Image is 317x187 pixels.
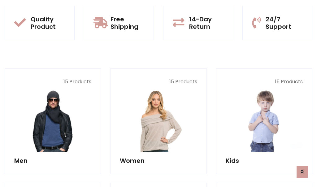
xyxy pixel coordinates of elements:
p: 15 Products [226,78,303,85]
h5: 14-Day Return [189,15,224,30]
h5: Women [120,157,197,164]
h5: Quality Product [31,15,65,30]
h5: Free Shipping [111,15,144,30]
h5: Kids [226,157,303,164]
h5: 24/7 Support [266,15,303,30]
h5: Men [14,157,91,164]
p: 15 Products [120,78,197,85]
p: 15 Products [14,78,91,85]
